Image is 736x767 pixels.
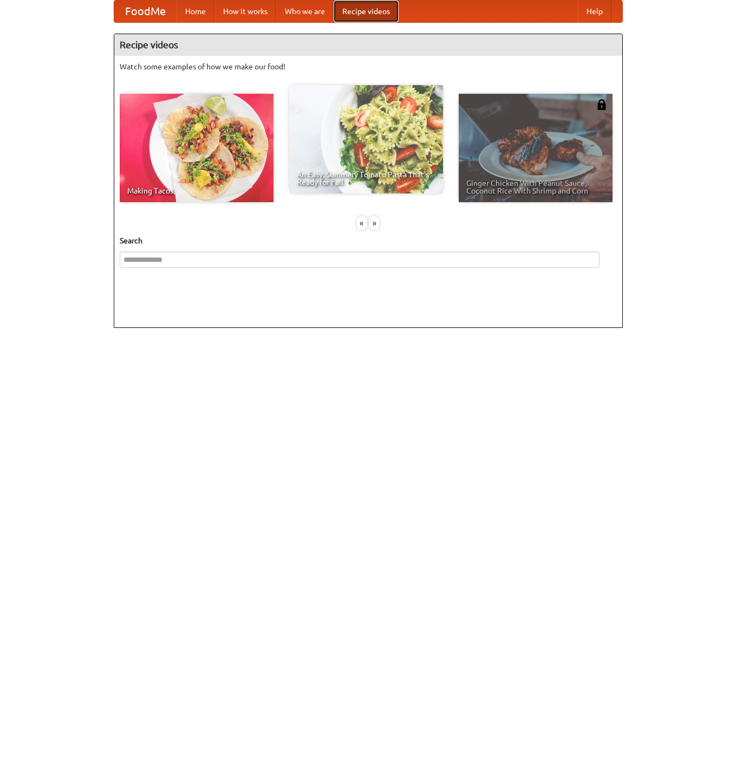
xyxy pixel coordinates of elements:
img: 483408.png [596,99,607,110]
a: An Easy, Summery Tomato Pasta That's Ready for Fall [289,85,443,194]
a: Recipe videos [334,1,399,22]
a: Making Tacos [120,94,273,202]
a: Home [177,1,214,22]
h5: Search [120,235,617,246]
a: Help [578,1,611,22]
span: Making Tacos [127,187,266,195]
a: FoodMe [114,1,177,22]
span: An Easy, Summery Tomato Pasta That's Ready for Fall [297,171,435,186]
h4: Recipe videos [114,34,622,56]
div: » [369,216,379,230]
a: Who we are [276,1,334,22]
div: « [357,216,367,230]
a: How it works [214,1,276,22]
p: Watch some examples of how we make our food! [120,61,617,72]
